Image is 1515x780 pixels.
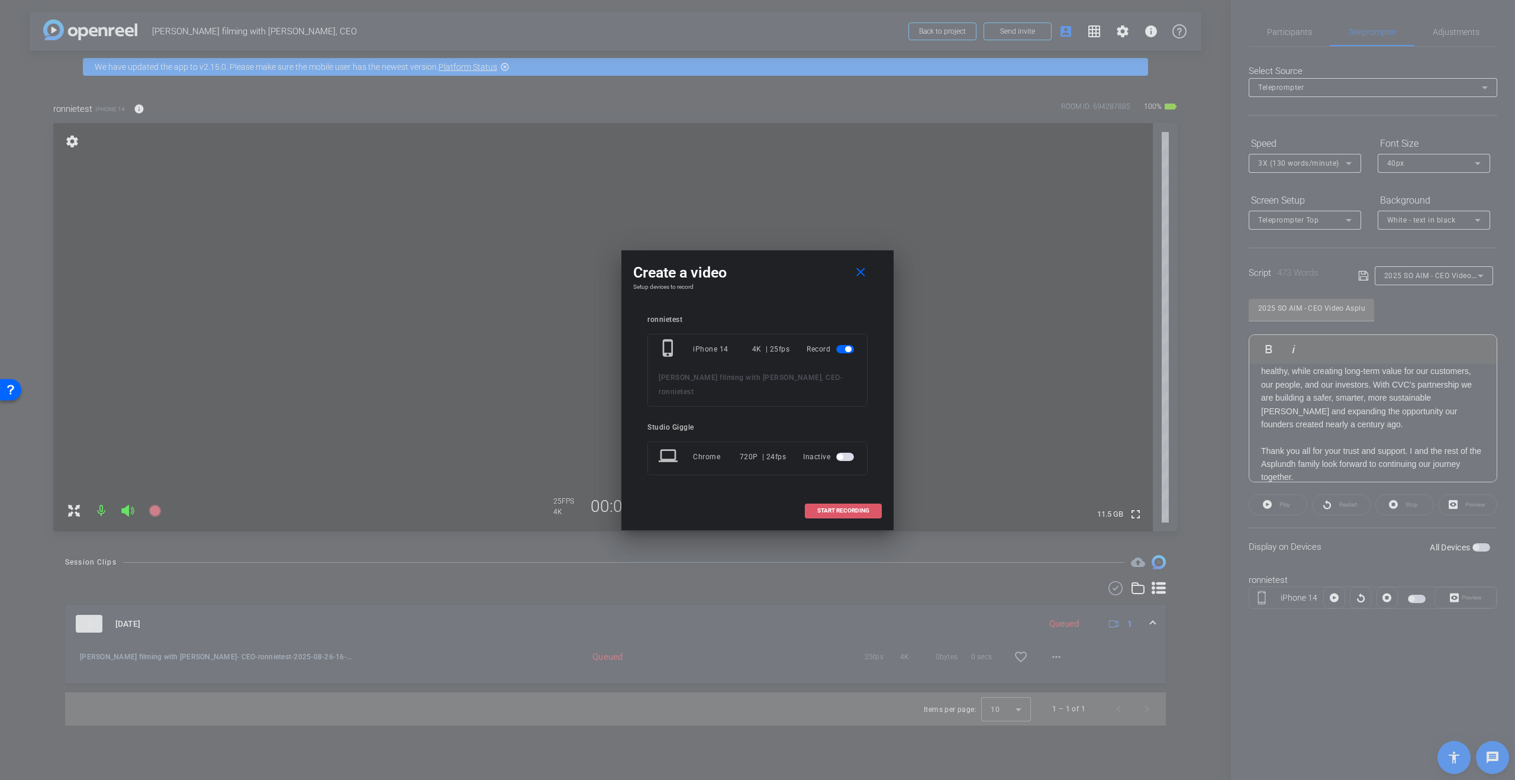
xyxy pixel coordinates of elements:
[647,315,868,324] div: ronnietest
[807,339,856,360] div: Record
[840,373,843,382] span: -
[633,283,882,291] h4: Setup devices to record
[633,262,882,283] div: Create a video
[659,339,680,360] mat-icon: phone_iphone
[693,339,752,360] div: iPhone 14
[693,446,740,468] div: Chrome
[659,446,680,468] mat-icon: laptop
[647,423,868,432] div: Studio Giggle
[659,388,694,396] span: ronnietest
[752,339,790,360] div: 4K | 25fps
[805,504,882,518] button: START RECORDING
[803,446,856,468] div: Inactive
[659,373,840,382] span: [PERSON_NAME] filming with [PERSON_NAME], CEO
[853,265,868,280] mat-icon: close
[817,508,869,514] span: START RECORDING
[740,446,786,468] div: 720P | 24fps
